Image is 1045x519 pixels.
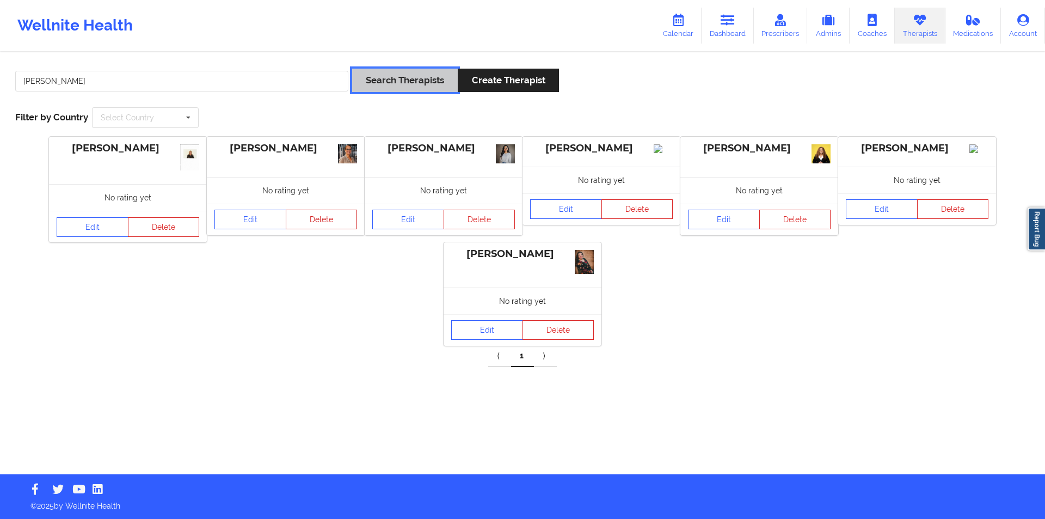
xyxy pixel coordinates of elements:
[214,142,357,155] div: [PERSON_NAME]
[488,345,557,367] div: Pagination Navigation
[338,144,357,163] img: 63b41506-e887-4e7f-99d1-d334643874f8_IMG_8295.png
[15,112,88,123] span: Filter by Country
[214,210,286,229] a: Edit
[754,8,808,44] a: Prescribers
[128,217,200,237] button: Delete
[1001,8,1045,44] a: Account
[655,8,702,44] a: Calendar
[702,8,754,44] a: Dashboard
[15,71,348,91] input: Search Keywords
[759,210,831,229] button: Delete
[654,144,673,153] img: Image%2Fplaceholer-image.png
[372,142,515,155] div: [PERSON_NAME]
[522,320,594,340] button: Delete
[101,114,154,121] div: Select Country
[496,144,515,163] img: 293829cb-5e72-41fd-a5f9-879f895d4e46_IMG_7643.jpeg
[969,144,988,153] img: Image%2Fplaceholer-image.png
[846,142,988,155] div: [PERSON_NAME]
[601,199,673,219] button: Delete
[945,8,1001,44] a: Medications
[352,69,458,92] button: Search Therapists
[917,199,989,219] button: Delete
[530,142,673,155] div: [PERSON_NAME]
[180,144,199,170] img: db59fadf-7ccd-47db-9c8a-ebf7452a5559_Betty_1.png
[575,250,594,274] img: Headshot.jpg
[458,69,558,92] button: Create Therapist
[850,8,895,44] a: Coaches
[511,345,534,367] a: 1
[838,167,996,193] div: No rating yet
[451,320,523,340] a: Edit
[57,217,128,237] a: Edit
[488,345,511,367] a: Previous item
[530,199,602,219] a: Edit
[846,199,918,219] a: Edit
[372,210,444,229] a: Edit
[207,177,365,204] div: No rating yet
[57,142,199,155] div: [PERSON_NAME]
[444,210,515,229] button: Delete
[895,8,945,44] a: Therapists
[49,184,207,211] div: No rating yet
[23,493,1022,511] p: © 2025 by Wellnite Health
[812,144,831,163] img: gno8h-wlOpbxmqkLqYY7OikeN839OYnq_j0Ghh-nK40.png
[680,177,838,204] div: No rating yet
[451,248,594,260] div: [PERSON_NAME]
[688,142,831,155] div: [PERSON_NAME]
[688,210,760,229] a: Edit
[1028,207,1045,251] a: Report Bug
[286,210,358,229] button: Delete
[807,8,850,44] a: Admins
[365,177,522,204] div: No rating yet
[444,288,601,314] div: No rating yet
[534,345,557,367] a: Next item
[522,167,680,193] div: No rating yet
